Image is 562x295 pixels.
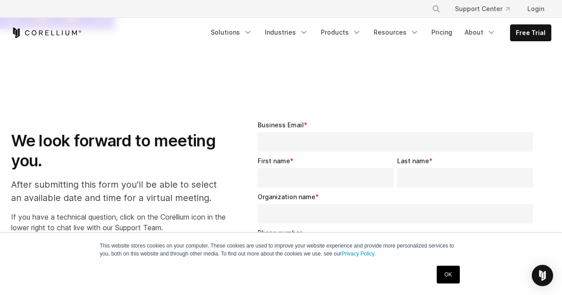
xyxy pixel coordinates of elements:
a: OK [437,266,459,283]
a: About [459,24,501,40]
a: Privacy Policy. [342,251,376,257]
div: Navigation Menu [205,24,551,41]
a: Pricing [426,24,458,40]
a: Free Trial [510,25,551,41]
p: After submitting this form you'll be able to select an available date and time for a virtual meet... [11,178,226,205]
h1: We look forward to meeting you. [11,131,226,171]
a: Industries [259,24,314,40]
div: Open Intercom Messenger [532,265,553,286]
span: Organization name [258,193,315,201]
span: Business Email [258,121,304,129]
p: This website stores cookies on your computer. These cookies are used to improve your website expe... [100,242,462,258]
a: Corellium Home [11,28,82,38]
a: Login [520,1,551,17]
a: Solutions [205,24,258,40]
a: Resources [368,24,424,40]
button: Search [428,1,444,17]
span: First name [258,157,290,165]
a: Products [315,24,367,40]
p: If you have a technical question, click on the Corellium icon in the lower right to chat live wit... [11,212,226,233]
span: Phone number [258,229,302,236]
a: Support Center [448,1,517,17]
span: Last name [397,157,429,165]
div: Navigation Menu [421,1,551,17]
